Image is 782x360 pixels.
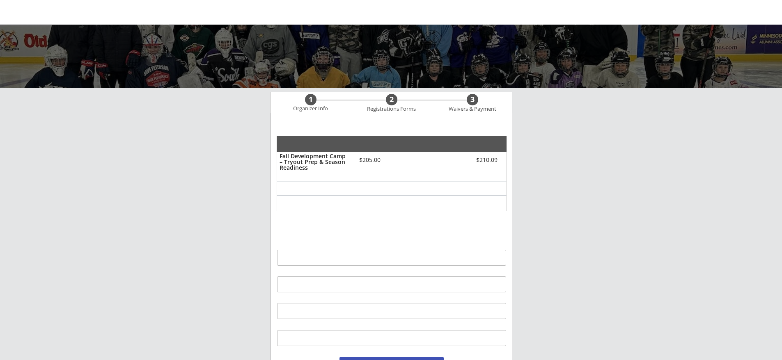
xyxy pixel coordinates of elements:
[353,157,388,163] div: $205.00
[280,153,349,171] div: Fall Development Camp – Tryout Prep & Season Readiness
[438,187,459,193] div: Taxes not charged on the fee
[305,95,316,104] div: 1
[444,106,501,112] div: Waivers & Payment
[288,105,333,112] div: Organizer Info
[386,95,397,104] div: 2
[467,95,478,104] div: 3
[363,106,420,112] div: Registrations Forms
[451,157,498,163] div: $210.09
[466,187,498,193] div: Taxes not charged on the fee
